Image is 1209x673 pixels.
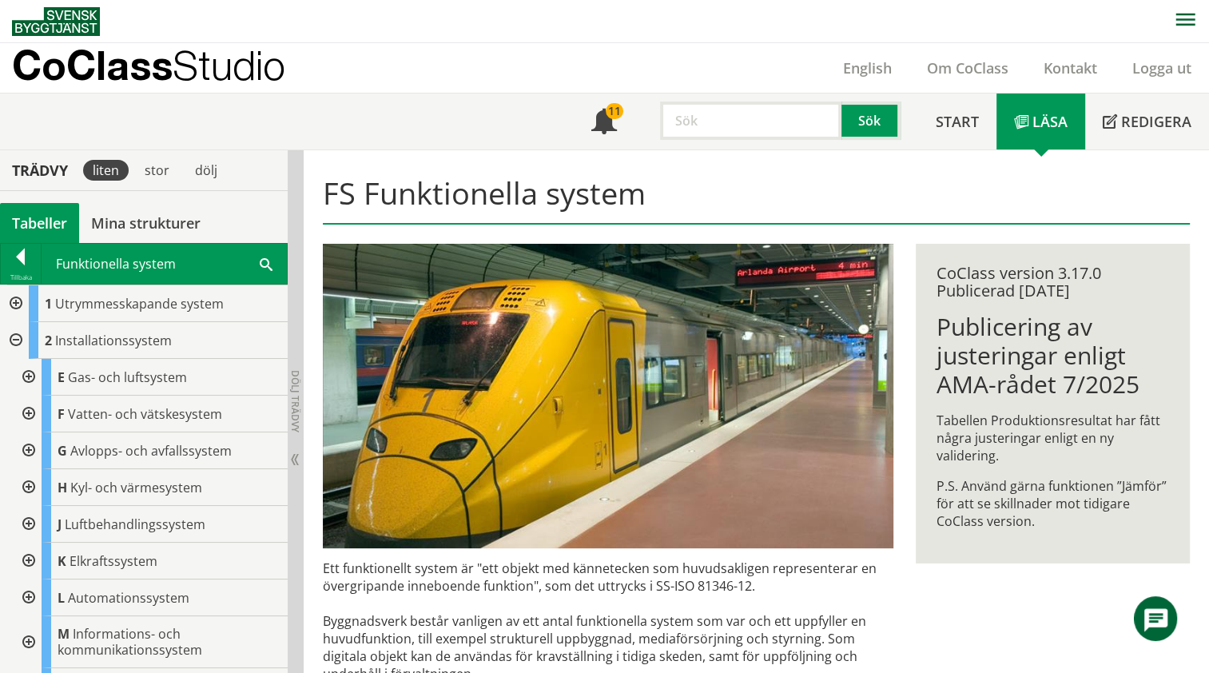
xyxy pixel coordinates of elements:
[70,552,157,570] span: Elkraftssystem
[323,175,1191,225] h1: FS Funktionella system
[185,160,227,181] div: dölj
[58,589,65,607] span: L
[68,368,187,386] span: Gas- och luftsystem
[288,370,302,432] span: Dölj trädvy
[58,625,70,643] span: M
[68,405,222,423] span: Vatten- och vätskesystem
[841,102,901,140] button: Sök
[55,295,224,313] span: Utrymmesskapande system
[1026,58,1115,78] a: Kontakt
[173,42,285,89] span: Studio
[1085,94,1209,149] a: Redigera
[937,265,1170,300] div: CoClass version 3.17.0 Publicerad [DATE]
[58,368,65,386] span: E
[825,58,909,78] a: English
[12,7,100,36] img: Svensk Byggtjänst
[12,56,285,74] p: CoClass
[79,203,213,243] a: Mina strukturer
[3,161,77,179] div: Trädvy
[68,589,189,607] span: Automationssystem
[1115,58,1209,78] a: Logga ut
[591,110,617,136] span: Notifikationer
[606,103,623,119] div: 11
[660,102,841,140] input: Sök
[58,405,65,423] span: F
[1,271,41,284] div: Tillbaka
[65,516,205,533] span: Luftbehandlingssystem
[574,94,634,149] a: 11
[937,477,1170,530] p: P.S. Använd gärna funktionen ”Jämför” för att se skillnader mot tidigare CoClass version.
[45,332,52,349] span: 2
[58,625,202,659] span: Informations- och kommunikationssystem
[135,160,179,181] div: stor
[45,295,52,313] span: 1
[58,552,66,570] span: K
[70,442,232,460] span: Avlopps- och avfallssystem
[937,313,1170,399] h1: Publicering av justeringar enligt AMA-rådet 7/2025
[1032,112,1068,131] span: Läsa
[1121,112,1191,131] span: Redigera
[918,94,996,149] a: Start
[83,160,129,181] div: liten
[12,43,320,93] a: CoClassStudio
[42,244,287,284] div: Funktionella system
[909,58,1026,78] a: Om CoClass
[58,442,67,460] span: G
[996,94,1085,149] a: Läsa
[58,479,67,496] span: H
[323,244,894,548] img: arlanda-express-2.jpg
[936,112,979,131] span: Start
[937,412,1170,464] p: Tabellen Produktionsresultat har fått några justeringar enligt en ny validering.
[58,516,62,533] span: J
[260,255,272,272] span: Sök i tabellen
[70,479,202,496] span: Kyl- och värmesystem
[55,332,172,349] span: Installationssystem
